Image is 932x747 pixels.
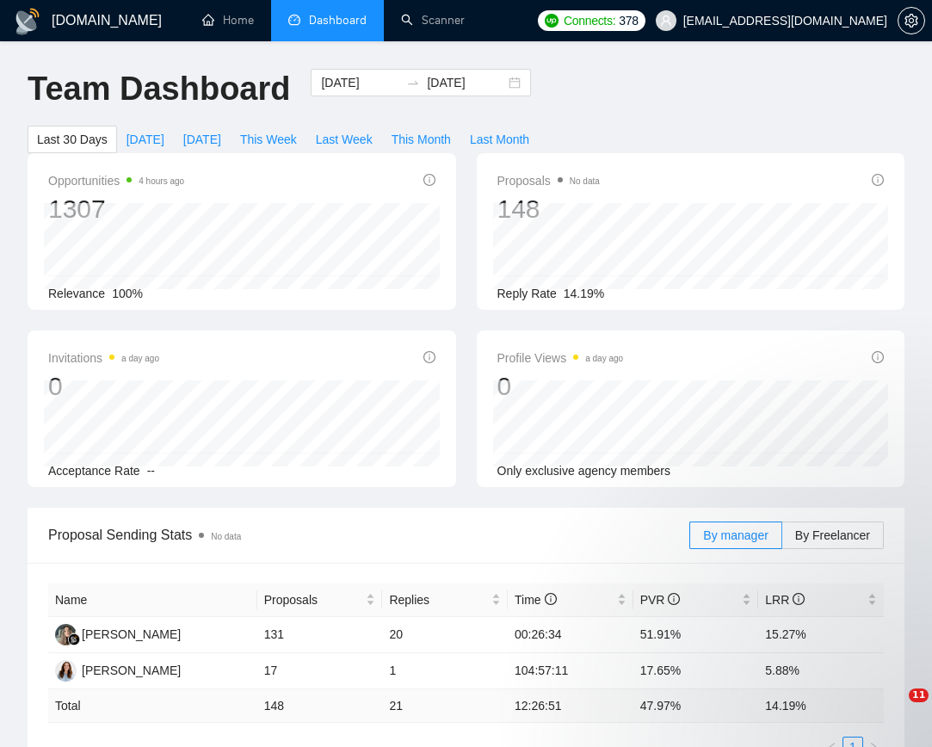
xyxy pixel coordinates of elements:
span: [DATE] [127,130,164,149]
span: Only exclusive agency members [497,464,671,478]
button: [DATE] [117,126,174,153]
td: 17 [257,653,383,689]
a: setting [898,14,925,28]
span: By Freelancer [795,528,870,542]
span: dashboard [288,14,300,26]
span: user [660,15,672,27]
a: JM[PERSON_NAME] [55,663,181,676]
h1: Team Dashboard [28,69,290,109]
td: 12:26:51 [508,689,633,723]
span: Connects: [564,11,615,30]
td: 47.97 % [633,689,759,723]
span: 14.19% [564,287,604,300]
span: Opportunities [48,170,184,191]
span: This Month [392,130,451,149]
span: This Week [240,130,297,149]
span: Proposals [497,170,600,191]
div: 1307 [48,193,184,225]
span: Proposal Sending Stats [48,524,689,546]
span: info-circle [423,351,435,363]
td: 00:26:34 [508,617,633,653]
span: info-circle [545,593,557,605]
th: Proposals [257,583,383,617]
iframe: Intercom live chat [873,688,915,730]
input: End date [427,73,505,92]
div: [PERSON_NAME] [82,661,181,680]
a: searchScanner [401,13,465,28]
img: JM [55,660,77,682]
td: 131 [257,617,383,653]
span: info-circle [872,174,884,186]
span: Time [515,593,556,607]
a: LK[PERSON_NAME] [55,627,181,640]
td: 104:57:11 [508,653,633,689]
button: This Month [382,126,460,153]
span: By manager [703,528,768,542]
time: a day ago [585,354,623,363]
td: 21 [382,689,508,723]
div: 0 [497,370,624,403]
span: 378 [619,11,638,30]
span: swap-right [406,76,420,90]
span: setting [898,14,924,28]
button: [DATE] [174,126,231,153]
img: LK [55,624,77,645]
div: 148 [497,193,600,225]
button: Last Week [306,126,382,153]
span: [DATE] [183,130,221,149]
td: 20 [382,617,508,653]
span: Last Week [316,130,373,149]
span: Proposals [264,590,363,609]
td: 1 [382,653,508,689]
div: [PERSON_NAME] [82,625,181,644]
span: Profile Views [497,348,624,368]
span: Acceptance Rate [48,464,140,478]
button: Last 30 Days [28,126,117,153]
time: 4 hours ago [139,176,184,186]
img: gigradar-bm.png [68,633,80,645]
span: Last Month [470,130,529,149]
td: Total [48,689,257,723]
a: homeHome [202,13,254,28]
span: Replies [389,590,488,609]
span: No data [570,176,600,186]
img: upwork-logo.png [545,14,559,28]
td: 14.19 % [758,689,884,723]
span: Dashboard [309,13,367,28]
input: Start date [321,73,399,92]
time: a day ago [121,354,159,363]
span: 11 [909,688,929,702]
span: to [406,76,420,90]
th: Replies [382,583,508,617]
th: Name [48,583,257,617]
button: setting [898,7,925,34]
span: Invitations [48,348,159,368]
button: Last Month [460,126,539,153]
span: info-circle [423,174,435,186]
td: 148 [257,689,383,723]
span: Reply Rate [497,287,557,300]
span: info-circle [872,351,884,363]
span: Last 30 Days [37,130,108,149]
img: logo [14,8,41,35]
div: 0 [48,370,159,403]
span: Relevance [48,287,105,300]
span: -- [147,464,155,478]
button: This Week [231,126,306,153]
span: 100% [112,287,143,300]
span: No data [211,532,241,541]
